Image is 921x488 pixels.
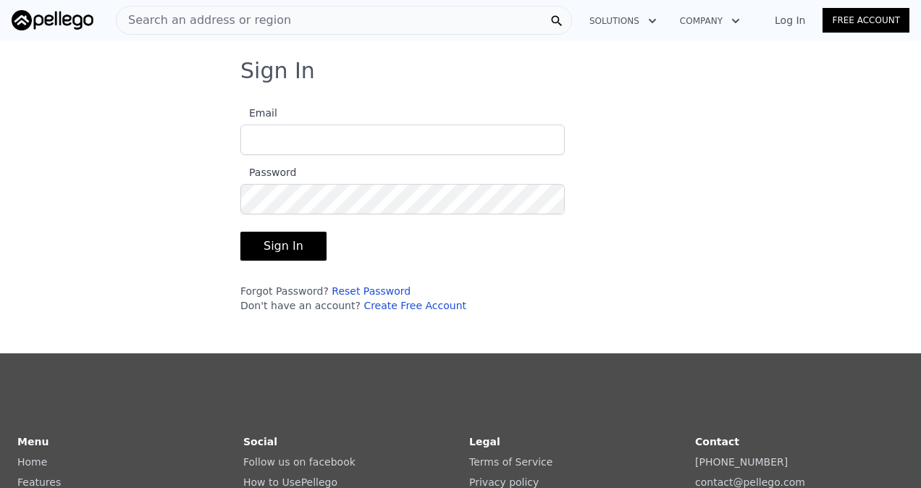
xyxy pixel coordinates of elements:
a: [PHONE_NUMBER] [695,456,788,468]
span: Password [240,167,296,178]
a: contact@pellego.com [695,476,805,488]
span: Search an address or region [117,12,291,29]
a: Free Account [823,8,909,33]
a: Features [17,476,61,488]
a: Create Free Account [363,300,466,311]
a: Follow us on facebook [243,456,356,468]
strong: Contact [695,436,739,447]
button: Solutions [578,8,668,34]
a: How to UsePellego [243,476,337,488]
button: Company [668,8,752,34]
div: Forgot Password? Don't have an account? [240,284,565,313]
a: Home [17,456,47,468]
span: Email [240,107,277,119]
input: Email [240,125,565,155]
input: Password [240,184,565,214]
strong: Social [243,436,277,447]
h3: Sign In [240,58,681,84]
a: Log In [757,13,823,28]
img: Pellego [12,10,93,30]
a: Reset Password [332,285,411,297]
a: Privacy policy [469,476,539,488]
button: Sign In [240,232,327,261]
strong: Legal [469,436,500,447]
a: Terms of Service [469,456,552,468]
strong: Menu [17,436,49,447]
